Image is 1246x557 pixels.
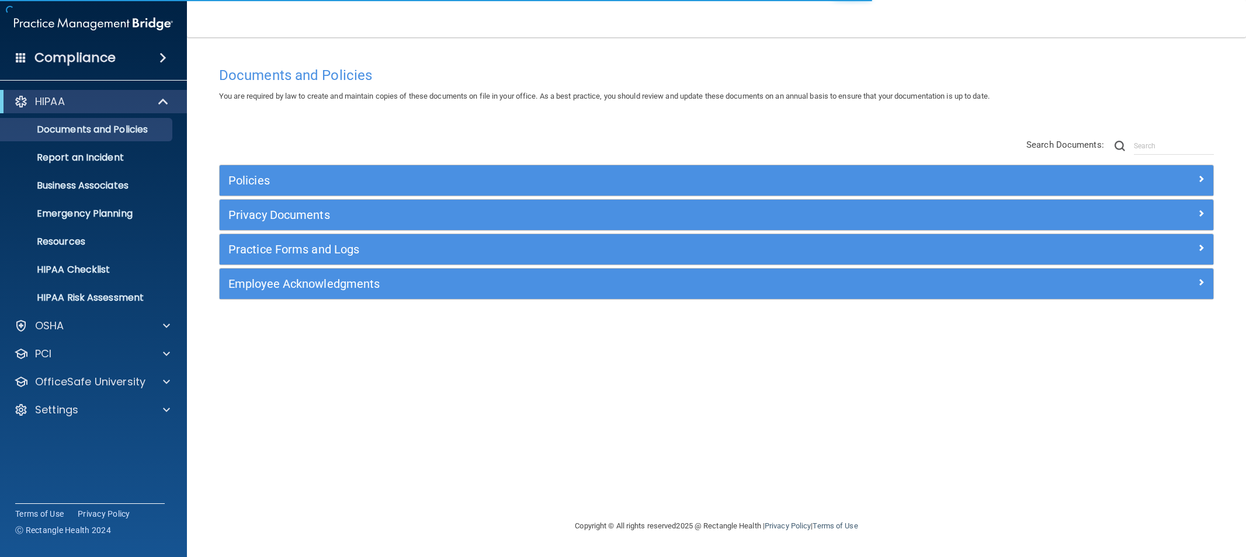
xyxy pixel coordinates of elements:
a: PCI [14,347,170,361]
p: OSHA [35,319,64,333]
h5: Practice Forms and Logs [228,243,956,256]
p: Report an Incident [8,152,167,163]
a: Privacy Documents [228,206,1205,224]
h5: Employee Acknowledgments [228,277,956,290]
p: OfficeSafe University [35,375,145,389]
input: Search [1134,137,1214,155]
p: Emergency Planning [8,208,167,220]
p: Resources [8,236,167,248]
p: PCI [35,347,51,361]
h4: Documents and Policies [219,68,1214,83]
a: Settings [14,403,170,417]
a: Terms of Use [813,521,858,530]
h5: Privacy Documents [228,208,956,221]
a: Privacy Policy [78,508,130,520]
p: HIPAA [35,95,65,109]
p: HIPAA Risk Assessment [8,292,167,304]
h5: Policies [228,174,956,187]
a: Practice Forms and Logs [228,240,1205,259]
p: HIPAA Checklist [8,264,167,276]
p: Business Associates [8,180,167,192]
a: OSHA [14,319,170,333]
img: PMB logo [14,12,173,36]
a: Terms of Use [15,508,64,520]
p: Settings [35,403,78,417]
a: Policies [228,171,1205,190]
a: Employee Acknowledgments [228,274,1205,293]
img: ic-search.3b580494.png [1115,141,1125,151]
p: Documents and Policies [8,124,167,135]
h4: Compliance [34,50,116,66]
span: Ⓒ Rectangle Health 2024 [15,524,111,536]
a: HIPAA [14,95,169,109]
span: Search Documents: [1026,140,1104,150]
div: Copyright © All rights reserved 2025 @ Rectangle Health | | [504,507,930,545]
a: Privacy Policy [765,521,811,530]
span: You are required by law to create and maintain copies of these documents on file in your office. ... [219,92,990,100]
a: OfficeSafe University [14,375,170,389]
